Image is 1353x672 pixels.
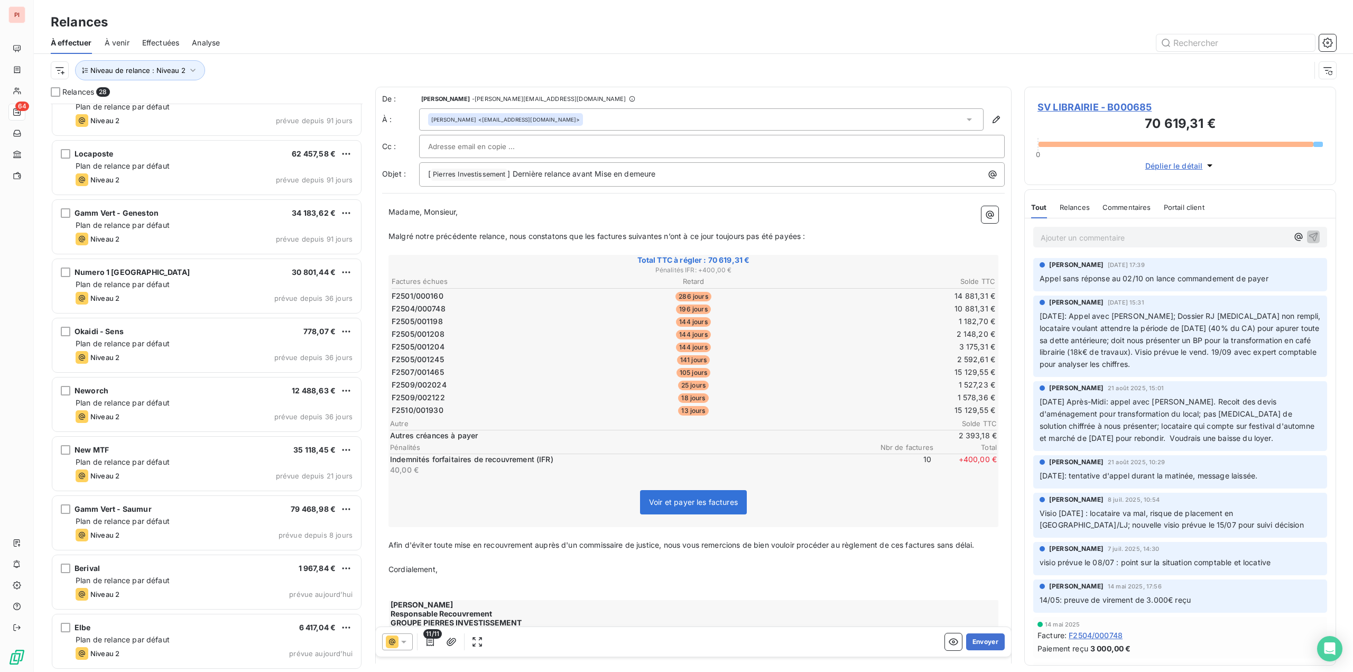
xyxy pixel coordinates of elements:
span: F2507/001465 [392,367,444,378]
span: F2505/001245 [392,354,444,365]
span: [PERSON_NAME] [1049,457,1104,467]
span: Autre [390,419,933,428]
div: PI [8,6,25,23]
span: Effectuées [142,38,180,48]
td: 10 881,31 € [795,303,996,315]
span: Total [933,443,997,452]
span: prévue depuis 8 jours [279,531,353,539]
span: 12 488,63 € [292,386,336,395]
button: Envoyer [966,633,1005,650]
span: ] Dernière relance avant Mise en demeure [507,169,655,178]
span: Relances [1060,203,1090,211]
span: Cordialement, [388,565,438,574]
span: [DATE]: Appel avec [PERSON_NAME]; Dossier RJ [MEDICAL_DATA] non rempli, locataire voulant attendr... [1040,311,1323,369]
span: 28 [96,87,109,97]
span: Plan de relance par défaut [76,398,170,407]
span: [PERSON_NAME] [1049,582,1104,591]
span: Niveau 2 [90,235,119,243]
span: Objet : [382,169,406,178]
span: Plan de relance par défaut [76,102,170,111]
td: 15 129,55 € [795,366,996,378]
span: Voir et payer les factures [649,498,738,507]
span: 0 [1036,150,1040,159]
span: prévue depuis 36 jours [274,353,353,362]
span: 1 967,84 € [299,564,336,573]
span: Niveau 2 [90,412,119,421]
span: Visio [DATE] : locataire va mal, risque de placement en [GEOGRAPHIC_DATA]/LJ; nouvelle visio prév... [1040,509,1304,530]
span: 144 jours [676,343,710,352]
span: visio prévue le 08/07 : point sur la situation comptable et locative [1040,558,1271,567]
span: Elbe [75,623,91,632]
span: F2505/001208 [392,329,444,339]
span: Pénalités [390,443,870,452]
span: 64 [15,102,29,111]
span: F2504/000748 [392,303,446,314]
span: Plan de relance par défaut [76,161,170,170]
span: 8 juil. 2025, 10:54 [1108,496,1160,503]
span: Analyse [192,38,220,48]
span: F2509/002122 [392,392,445,403]
span: Gamm Vert - Geneston [75,208,159,217]
span: Solde TTC [933,419,997,428]
span: F2510/001930 [392,405,443,416]
span: F2509/002024 [392,380,447,390]
span: 2 393,18 € [933,430,997,441]
span: 14 mai 2025 [1045,621,1080,628]
span: 778,07 € [303,327,336,336]
span: Okaidi - Sens [75,327,124,336]
td: 1 578,36 € [795,392,996,403]
span: 18 jours [678,393,708,403]
td: 3 175,31 € [795,341,996,353]
span: Plan de relance par défaut [76,339,170,348]
span: Pénalités IFR : + 400,00 € [390,265,997,275]
span: Numero 1 [GEOGRAPHIC_DATA] [75,268,190,277]
span: Niveau 2 [90,531,119,539]
span: 62 457,58 € [292,149,336,158]
span: Total TTC à régler : 70 619,31 € [390,255,997,265]
div: Open Intercom Messenger [1317,636,1342,661]
p: Indemnités forfaitaires de recouvrement (IFR) [390,454,866,465]
input: Adresse email en copie ... [428,139,542,154]
span: Afin d'éviter toute mise en recouvrement auprès d'un commissaire de justice, nous vous remercions... [388,540,974,549]
span: Niveau 2 [90,590,119,599]
span: 3 000,00 € [1090,643,1131,654]
th: Retard [593,276,794,287]
span: [DATE]: tentative d'appel durant la matinée, message laissée. [1040,471,1257,480]
span: Plan de relance par défaut [76,220,170,229]
td: 2 592,61 € [795,354,996,365]
span: F2505/001198 [392,316,443,327]
span: Tout [1031,203,1047,211]
span: 196 jours [676,305,710,314]
span: Relances [62,87,94,97]
span: Portail client [1164,203,1204,211]
span: Niveau 2 [90,649,119,658]
span: Neworch [75,386,108,395]
span: À effectuer [51,38,92,48]
div: <[EMAIL_ADDRESS][DOMAIN_NAME]> [431,116,580,123]
span: 13 jours [678,406,708,416]
span: 144 jours [676,330,710,339]
th: Solde TTC [795,276,996,287]
span: 25 jours [678,381,709,390]
span: prévue aujourd’hui [289,649,353,658]
span: Plan de relance par défaut [76,517,170,526]
span: 286 jours [675,292,711,301]
th: Factures échues [391,276,592,287]
span: À venir [105,38,129,48]
div: grid [51,104,363,672]
span: Appel sans réponse au 02/10 on lance commandement de payer [1040,274,1268,283]
label: À : [382,114,419,125]
label: Cc : [382,141,419,152]
span: prévue aujourd’hui [289,590,353,599]
span: New MTF [75,445,109,454]
span: Déplier le détail [1145,160,1203,171]
span: prévue depuis 91 jours [276,176,353,184]
td: 1 182,70 € [795,316,996,327]
span: prévue depuis 36 jours [274,294,353,302]
span: prévue depuis 91 jours [276,116,353,125]
span: + 400,00 € [933,454,997,475]
span: Niveau 2 [90,353,119,362]
span: 21 août 2025, 10:29 [1108,459,1165,465]
span: - [PERSON_NAME][EMAIL_ADDRESS][DOMAIN_NAME] [472,96,626,102]
span: 30 801,44 € [292,268,336,277]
